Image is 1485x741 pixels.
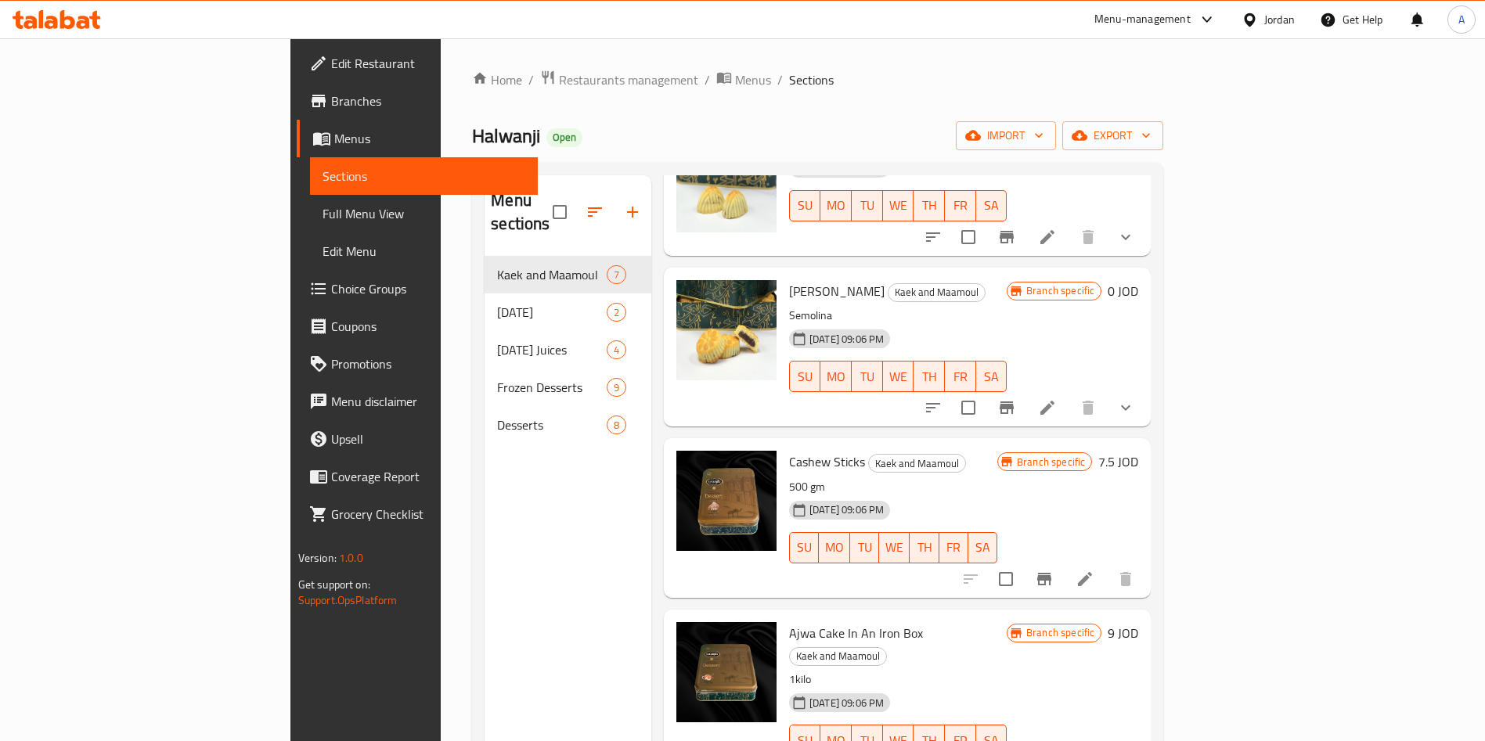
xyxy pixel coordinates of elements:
button: WE [883,361,914,392]
span: Menu disclaimer [331,392,526,411]
span: TH [920,194,939,217]
div: [DATE] Juices4 [485,331,651,369]
span: Sections [323,167,526,185]
span: Cashew Sticks [789,450,865,473]
div: Kaek and Maamoul [868,454,966,473]
p: Semolina [789,306,1007,326]
span: Sections [789,70,834,89]
button: Branch-specific-item [988,218,1025,256]
button: show more [1107,218,1144,256]
span: Branch specific [1011,455,1091,469]
button: SU [789,190,820,221]
li: / [777,70,783,89]
span: export [1075,126,1151,146]
button: Add section [614,193,651,231]
span: TH [920,365,939,388]
span: Branch specific [1020,625,1101,640]
span: Kaek and Maamoul [869,455,965,473]
p: 1kilo [789,670,1007,689]
span: Sort sections [576,193,614,231]
span: TU [858,365,877,388]
span: Select to update [952,391,985,424]
button: SU [789,532,819,563]
span: [PERSON_NAME] [789,279,885,303]
button: TU [852,190,883,221]
img: Cashew Sticks [676,451,777,551]
a: Edit menu item [1076,570,1094,588]
img: Ajweh Maamoul [676,280,777,380]
div: Jordan [1264,11,1295,28]
a: Edit menu item [1038,228,1057,246]
span: [DATE] 09:06 PM [803,332,890,347]
div: items [607,415,626,434]
span: Select to update [952,221,985,254]
span: Select all sections [543,196,576,228]
span: Select to update [989,563,1022,595]
a: Support.OpsPlatform [298,590,398,610]
span: Grocery Checklist [331,505,526,523]
button: TU [850,532,879,563]
img: Ajwa Cake In An Iron Box [676,622,777,722]
div: Frozen Desserts9 [485,369,651,406]
span: MO [825,536,844,559]
span: 1.0.0 [339,548,363,568]
span: A [1458,11,1465,28]
button: delete [1069,218,1107,256]
button: SA [976,361,1007,392]
span: [DATE] Juices [497,340,607,359]
a: Coverage Report [297,458,539,495]
a: Sections [310,157,539,195]
nav: Menu sections [485,250,651,450]
span: SU [796,194,814,217]
span: Branch specific [1020,283,1101,298]
button: TH [910,532,939,563]
span: FR [951,365,970,388]
button: MO [820,190,852,221]
span: Restaurants management [559,70,698,89]
div: Kaek and Maamoul7 [485,256,651,293]
button: sort-choices [914,389,952,426]
button: MO [820,361,852,392]
a: Grocery Checklist [297,495,539,533]
span: Upsell [331,430,526,448]
span: [DATE] [497,303,607,322]
span: 9 [607,380,625,395]
svg: Show Choices [1116,228,1135,246]
h6: 9 JOD [1108,622,1138,644]
a: Full Menu View [310,195,539,232]
div: items [607,378,626,397]
span: SU [796,365,814,388]
span: 2 [607,305,625,320]
span: SA [982,365,1001,388]
span: Kaek and Maamoul [888,283,985,301]
button: FR [939,532,968,563]
button: Branch-specific-item [988,389,1025,426]
span: Choice Groups [331,279,526,298]
button: delete [1107,560,1144,598]
span: Promotions [331,354,526,373]
span: import [968,126,1043,146]
button: import [956,121,1056,150]
a: Edit Menu [310,232,539,270]
li: / [705,70,710,89]
nav: breadcrumb [472,70,1163,90]
button: Branch-specific-item [1025,560,1063,598]
div: Menu-management [1094,10,1191,29]
span: [DATE] 09:06 PM [803,696,890,710]
button: TH [914,361,945,392]
a: Upsell [297,420,539,458]
a: Coupons [297,308,539,345]
span: Kaek and Maamoul [497,265,607,284]
button: WE [879,532,910,563]
span: SA [975,536,991,559]
span: WE [885,536,903,559]
span: TH [916,536,932,559]
span: Ajwa Cake In An Iron Box [789,621,923,645]
span: FR [946,536,962,559]
button: SA [976,190,1007,221]
h6: 0 JOD [1108,280,1138,302]
span: Menus [334,129,526,148]
span: Edit Restaurant [331,54,526,73]
a: Promotions [297,345,539,383]
span: TU [856,536,873,559]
